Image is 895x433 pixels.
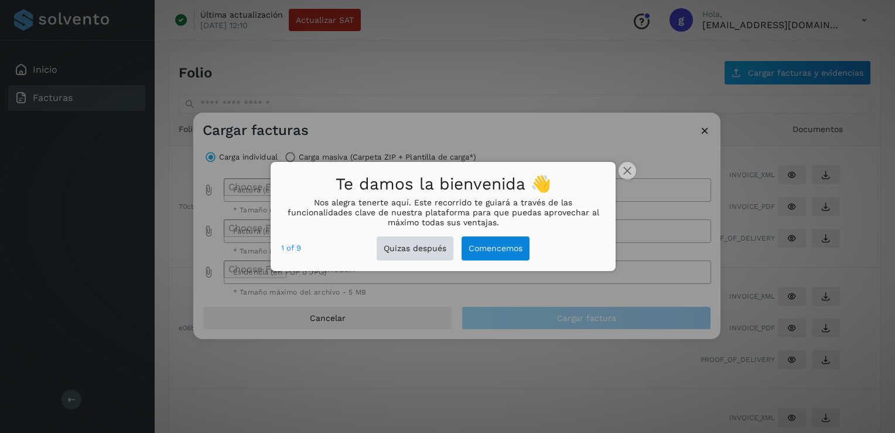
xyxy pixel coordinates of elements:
button: Quizas después [377,236,453,261]
div: step 1 of 9 [281,242,301,255]
button: Comencemos [462,236,530,261]
h1: Te damos la bienvenida 👋 [281,171,605,198]
div: Te damos la bienvenida 👋Nos alegra tenerte aquí. Este recorrido te guiará a través de las funcion... [271,162,616,271]
p: Nos alegra tenerte aquí. Este recorrido te guiará a través de las funcionalidades clave de nuestr... [281,198,605,227]
button: close, [619,162,636,180]
div: 1 of 9 [281,242,301,255]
